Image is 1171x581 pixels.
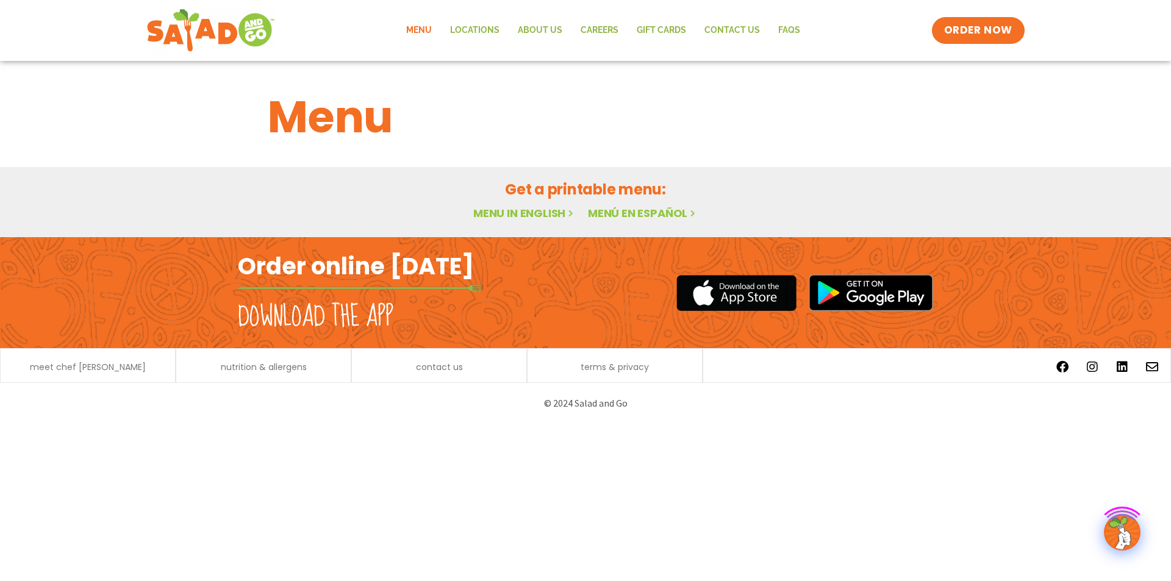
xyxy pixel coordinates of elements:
nav: Menu [397,16,809,45]
img: google_play [809,274,933,311]
h2: Order online [DATE] [238,251,474,281]
a: Contact Us [695,16,769,45]
a: Menu in English [473,205,576,221]
a: contact us [416,363,463,371]
h1: Menu [268,84,903,150]
img: fork [238,285,482,291]
a: terms & privacy [581,363,649,371]
h2: Get a printable menu: [268,179,903,200]
span: ORDER NOW [944,23,1012,38]
a: GIFT CARDS [628,16,695,45]
h2: Download the app [238,300,393,334]
a: Menú en español [588,205,698,221]
a: meet chef [PERSON_NAME] [30,363,146,371]
img: new-SAG-logo-768×292 [146,6,275,55]
a: Locations [441,16,509,45]
a: Careers [571,16,628,45]
a: ORDER NOW [932,17,1025,44]
a: FAQs [769,16,809,45]
img: appstore [676,273,797,313]
a: nutrition & allergens [221,363,307,371]
a: Menu [397,16,441,45]
p: © 2024 Salad and Go [244,395,927,412]
a: About Us [509,16,571,45]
